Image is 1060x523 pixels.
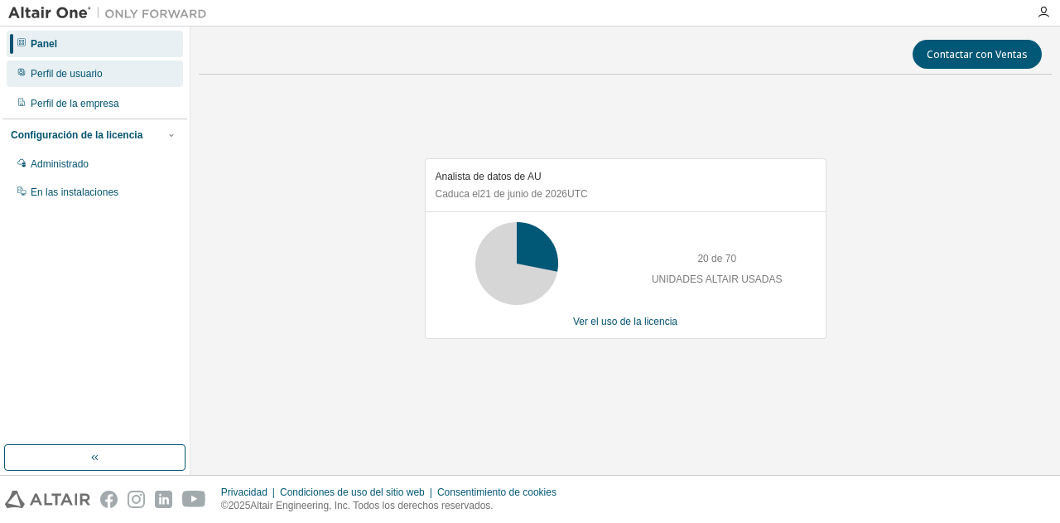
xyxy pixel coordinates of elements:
font: Caduca el [436,188,480,200]
font: Consentimiento de cookies [437,487,556,498]
font: Perfil de usuario [31,68,103,80]
font: Condiciones de uso del sitio web [280,487,425,498]
font: En las instalaciones [31,186,118,198]
font: UTC [567,188,588,200]
font: Administrado [31,158,89,170]
font: Configuración de la licencia [11,129,142,141]
img: youtube.svg [182,491,206,508]
font: 20 de 70 [697,253,736,264]
font: Analista de datos de AU [436,171,542,182]
font: 2025 [229,500,251,511]
img: instagram.svg [128,491,145,508]
img: altair_logo.svg [5,491,90,508]
button: Contactar con Ventas [913,40,1042,69]
img: linkedin.svg [155,491,172,508]
font: UNIDADES ALTAIR USADAS [652,274,783,285]
font: Perfil de la empresa [31,98,119,109]
img: facebook.svg [100,491,118,508]
font: Privacidad [221,487,267,498]
font: Panel [31,38,57,50]
font: Altair Engineering, Inc. Todos los derechos reservados. [250,500,493,511]
font: Ver el uso de la licencia [573,316,677,327]
font: 21 de junio de 2026 [480,188,567,200]
img: Altair Uno [8,5,215,22]
font: © [221,500,229,511]
font: Contactar con Ventas [927,47,1028,61]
